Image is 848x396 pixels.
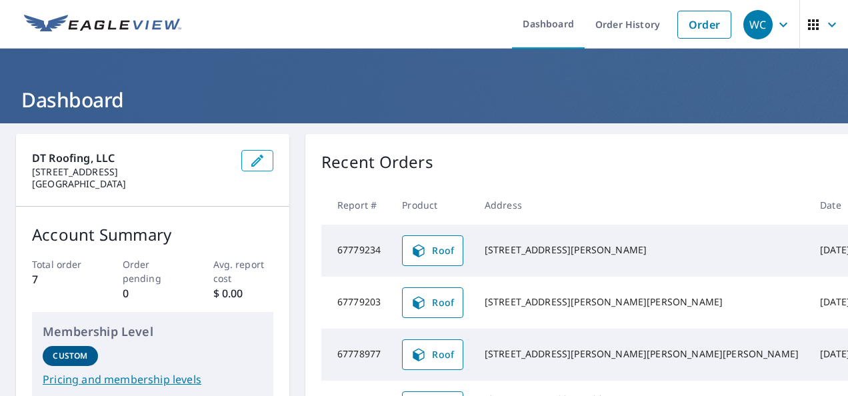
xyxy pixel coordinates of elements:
[321,185,391,225] th: Report #
[32,150,231,166] p: DT Roofing, LLC
[402,235,463,266] a: Roof
[677,11,731,39] a: Order
[16,86,832,113] h1: Dashboard
[485,243,799,257] div: [STREET_ADDRESS][PERSON_NAME]
[321,277,391,329] td: 67779203
[485,347,799,361] div: [STREET_ADDRESS][PERSON_NAME][PERSON_NAME][PERSON_NAME]
[32,271,93,287] p: 7
[213,285,274,301] p: $ 0.00
[474,185,809,225] th: Address
[402,339,463,370] a: Roof
[321,225,391,277] td: 67779234
[411,295,455,311] span: Roof
[53,350,87,362] p: Custom
[123,257,183,285] p: Order pending
[411,243,455,259] span: Roof
[24,15,181,35] img: EV Logo
[123,285,183,301] p: 0
[32,178,231,190] p: [GEOGRAPHIC_DATA]
[402,287,463,318] a: Roof
[411,347,455,363] span: Roof
[43,371,263,387] a: Pricing and membership levels
[321,150,433,175] p: Recent Orders
[32,257,93,271] p: Total order
[32,223,273,247] p: Account Summary
[32,166,231,178] p: [STREET_ADDRESS]
[43,323,263,341] p: Membership Level
[321,329,391,381] td: 67778977
[743,10,773,39] div: WC
[485,295,799,309] div: [STREET_ADDRESS][PERSON_NAME][PERSON_NAME]
[391,185,474,225] th: Product
[213,257,274,285] p: Avg. report cost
